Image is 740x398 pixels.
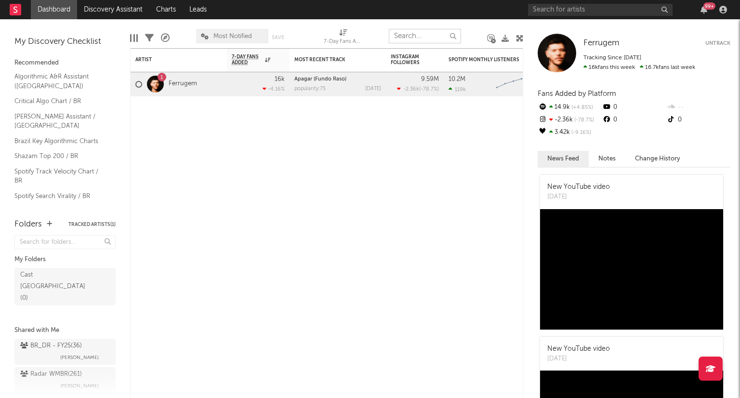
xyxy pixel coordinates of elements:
[583,65,695,70] span: 16.7k fans last week
[14,136,106,146] a: Brazil Key Algorithmic Charts
[14,57,116,69] div: Recommended
[547,182,610,192] div: New YouTube video
[294,77,381,82] div: Apagar (Fundo Raso)
[700,6,707,13] button: 99+
[60,352,99,363] span: [PERSON_NAME]
[14,36,116,48] div: My Discovery Checklist
[449,86,466,93] div: 119k
[403,87,419,92] span: -2.36k
[538,126,602,139] div: 3.42k
[213,33,252,40] span: Most Notified
[666,114,730,126] div: 0
[294,77,346,82] a: Apagar (Fundo Raso)
[14,166,106,186] a: Spotify Track Velocity Chart / BR
[583,39,620,48] a: Ferrugem
[391,54,424,66] div: Instagram Followers
[573,118,594,123] span: -78.7 %
[68,222,116,227] button: Tracked Artists(1)
[14,151,106,161] a: Shazam Top 200 / BR
[14,325,116,336] div: Shared with Me
[602,101,666,114] div: 0
[272,35,284,40] button: Save
[14,96,106,106] a: Critical Algo Chart / BR
[583,55,641,61] span: Tracking Since: [DATE]
[666,101,730,114] div: --
[570,130,591,135] span: -9.16 %
[449,57,521,63] div: Spotify Monthly Listeners
[547,354,610,364] div: [DATE]
[324,36,362,48] div: 7-Day Fans Added (7-Day Fans Added)
[449,76,465,82] div: 10.2M
[14,111,106,131] a: [PERSON_NAME] Assistant / [GEOGRAPHIC_DATA]
[20,269,88,304] div: Cast [GEOGRAPHIC_DATA] ( 0 )
[14,268,116,305] a: Cast [GEOGRAPHIC_DATA](0)
[589,151,625,167] button: Notes
[703,2,715,10] div: 99 +
[60,380,99,392] span: [PERSON_NAME]
[421,76,439,82] div: 9.59M
[583,65,635,70] span: 16k fans this week
[602,114,666,126] div: 0
[547,344,610,354] div: New YouTube video
[625,151,690,167] button: Change History
[20,340,82,352] div: BR_DR - FY25 ( 36 )
[547,192,610,202] div: [DATE]
[421,87,437,92] span: -78.7 %
[14,254,116,265] div: My Folders
[583,39,620,47] span: Ferrugem
[538,90,616,97] span: Fans Added by Platform
[161,24,170,52] div: A&R Pipeline
[169,80,197,88] a: Ferrugem
[389,29,461,43] input: Search...
[14,235,116,249] input: Search for folders...
[263,86,285,92] div: -4.16 %
[528,4,673,16] input: Search for artists
[538,151,589,167] button: News Feed
[14,191,106,201] a: Spotify Search Virality / BR
[570,105,593,110] span: +4.85 %
[294,57,367,63] div: Most Recent Track
[145,24,154,52] div: Filters
[14,339,116,365] a: BR_DR - FY25(36)[PERSON_NAME]
[130,24,138,52] div: Edit Columns
[135,57,208,63] div: Artist
[538,114,602,126] div: -2.36k
[705,39,730,48] button: Untrack
[14,367,116,393] a: Radar WMBR(261)[PERSON_NAME]
[397,86,439,92] div: ( )
[232,54,263,66] span: 7-Day Fans Added
[14,71,106,91] a: Algorithmic A&R Assistant ([GEOGRAPHIC_DATA])
[275,76,285,82] div: 16k
[492,72,535,96] svg: Chart title
[365,86,381,92] div: [DATE]
[538,101,602,114] div: 14.9k
[20,369,82,380] div: Radar WMBR ( 261 )
[14,219,42,230] div: Folders
[294,86,326,92] div: popularity: 75
[324,24,362,52] div: 7-Day Fans Added (7-Day Fans Added)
